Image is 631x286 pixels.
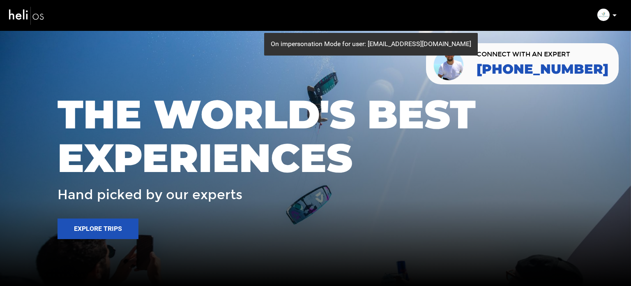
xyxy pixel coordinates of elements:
[58,188,242,202] span: Hand picked by our experts
[477,62,608,77] a: [PHONE_NUMBER]
[8,5,45,26] img: heli-logo
[597,9,610,21] img: img_0385917219c2676e9e0727477638b2e0.jpg
[432,47,466,81] img: contact our team
[477,51,608,58] span: CONNECT WITH AN EXPERT
[58,219,138,239] button: Explore Trips
[58,93,573,179] span: THE WORLD'S BEST EXPERIENCES
[264,33,478,56] div: On impersonation Mode for user: [EMAIL_ADDRESS][DOMAIN_NAME]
